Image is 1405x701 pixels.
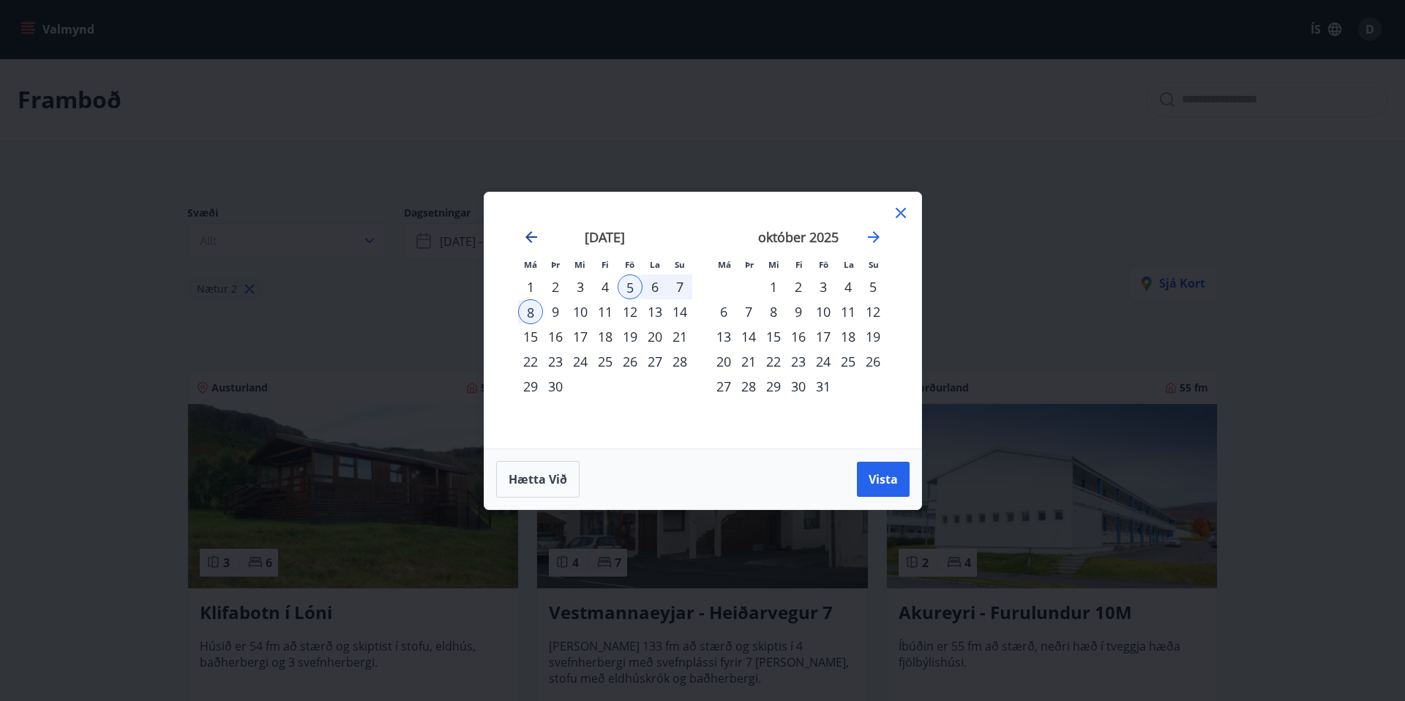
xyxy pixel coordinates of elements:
div: 14 [736,324,761,349]
td: Choose fimmtudagur, 9. október 2025 as your check-in date. It’s available. [786,299,811,324]
td: Choose laugardagur, 4. október 2025 as your check-in date. It’s available. [836,274,861,299]
td: Choose mánudagur, 1. september 2025 as your check-in date. It’s available. [518,274,543,299]
div: 26 [618,349,642,374]
button: Hætta við [496,461,580,498]
td: Selected as start date. föstudagur, 5. september 2025 [618,274,642,299]
div: 24 [811,349,836,374]
td: Choose miðvikudagur, 15. október 2025 as your check-in date. It’s available. [761,324,786,349]
div: 23 [786,349,811,374]
td: Choose fimmtudagur, 18. september 2025 as your check-in date. It’s available. [593,324,618,349]
strong: [DATE] [585,228,625,246]
small: Su [675,259,685,270]
div: 1 [761,274,786,299]
div: 5 [618,274,642,299]
small: Fi [602,259,609,270]
small: Mi [768,259,779,270]
td: Choose föstudagur, 10. október 2025 as your check-in date. It’s available. [811,299,836,324]
div: 2 [786,274,811,299]
td: Choose þriðjudagur, 16. september 2025 as your check-in date. It’s available. [543,324,568,349]
div: 5 [861,274,885,299]
div: 15 [518,324,543,349]
small: La [650,259,660,270]
td: Choose föstudagur, 3. október 2025 as your check-in date. It’s available. [811,274,836,299]
td: Choose föstudagur, 12. september 2025 as your check-in date. It’s available. [618,299,642,324]
div: 14 [667,299,692,324]
div: 3 [568,274,593,299]
td: Choose sunnudagur, 19. október 2025 as your check-in date. It’s available. [861,324,885,349]
div: 10 [568,299,593,324]
div: 12 [861,299,885,324]
td: Choose mánudagur, 20. október 2025 as your check-in date. It’s available. [711,349,736,374]
td: Choose mánudagur, 27. október 2025 as your check-in date. It’s available. [711,374,736,399]
div: 30 [786,374,811,399]
small: Má [524,259,537,270]
div: 30 [543,374,568,399]
small: Þr [551,259,560,270]
div: 17 [568,324,593,349]
button: Vista [857,462,910,497]
small: Su [869,259,879,270]
div: 28 [667,349,692,374]
div: 29 [518,374,543,399]
td: Choose laugardagur, 13. september 2025 as your check-in date. It’s available. [642,299,667,324]
td: Choose laugardagur, 27. september 2025 as your check-in date. It’s available. [642,349,667,374]
td: Choose þriðjudagur, 30. september 2025 as your check-in date. It’s available. [543,374,568,399]
div: 4 [593,274,618,299]
div: Move backward to switch to the previous month. [522,228,540,246]
div: 21 [667,324,692,349]
small: Fö [819,259,828,270]
div: 11 [593,299,618,324]
td: Choose mánudagur, 22. september 2025 as your check-in date. It’s available. [518,349,543,374]
td: Choose föstudagur, 26. september 2025 as your check-in date. It’s available. [618,349,642,374]
td: Choose fimmtudagur, 16. október 2025 as your check-in date. It’s available. [786,324,811,349]
div: 20 [642,324,667,349]
td: Choose sunnudagur, 14. september 2025 as your check-in date. It’s available. [667,299,692,324]
td: Choose miðvikudagur, 1. október 2025 as your check-in date. It’s available. [761,274,786,299]
small: Fi [795,259,803,270]
td: Choose þriðjudagur, 21. október 2025 as your check-in date. It’s available. [736,349,761,374]
small: Þr [745,259,754,270]
div: 27 [642,349,667,374]
div: 13 [711,324,736,349]
td: Choose sunnudagur, 5. október 2025 as your check-in date. It’s available. [861,274,885,299]
td: Choose sunnudagur, 12. október 2025 as your check-in date. It’s available. [861,299,885,324]
td: Choose þriðjudagur, 14. október 2025 as your check-in date. It’s available. [736,324,761,349]
div: 2 [543,274,568,299]
td: Choose fimmtudagur, 30. október 2025 as your check-in date. It’s available. [786,374,811,399]
td: Choose laugardagur, 25. október 2025 as your check-in date. It’s available. [836,349,861,374]
div: 23 [543,349,568,374]
td: Choose miðvikudagur, 10. september 2025 as your check-in date. It’s available. [568,299,593,324]
td: Choose mánudagur, 13. október 2025 as your check-in date. It’s available. [711,324,736,349]
div: 6 [711,299,736,324]
div: 25 [836,349,861,374]
small: Fö [625,259,634,270]
td: Selected. sunnudagur, 7. september 2025 [667,274,692,299]
div: 10 [811,299,836,324]
span: Vista [869,471,898,487]
td: Choose þriðjudagur, 2. september 2025 as your check-in date. It’s available. [543,274,568,299]
div: 29 [761,374,786,399]
td: Choose fimmtudagur, 23. október 2025 as your check-in date. It’s available. [786,349,811,374]
div: 16 [786,324,811,349]
span: Hætta við [509,471,567,487]
td: Choose miðvikudagur, 29. október 2025 as your check-in date. It’s available. [761,374,786,399]
div: 20 [711,349,736,374]
div: 19 [861,324,885,349]
td: Choose laugardagur, 18. október 2025 as your check-in date. It’s available. [836,324,861,349]
td: Choose sunnudagur, 26. október 2025 as your check-in date. It’s available. [861,349,885,374]
td: Choose laugardagur, 20. september 2025 as your check-in date. It’s available. [642,324,667,349]
div: 7 [736,299,761,324]
div: 9 [786,299,811,324]
div: 6 [642,274,667,299]
div: 1 [518,274,543,299]
div: 22 [761,349,786,374]
small: Má [718,259,731,270]
div: 9 [543,299,568,324]
div: 4 [836,274,861,299]
td: Choose mánudagur, 6. október 2025 as your check-in date. It’s available. [711,299,736,324]
div: 21 [736,349,761,374]
td: Choose fimmtudagur, 4. september 2025 as your check-in date. It’s available. [593,274,618,299]
div: 7 [667,274,692,299]
td: Selected as end date. mánudagur, 8. september 2025 [518,299,543,324]
div: 12 [618,299,642,324]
